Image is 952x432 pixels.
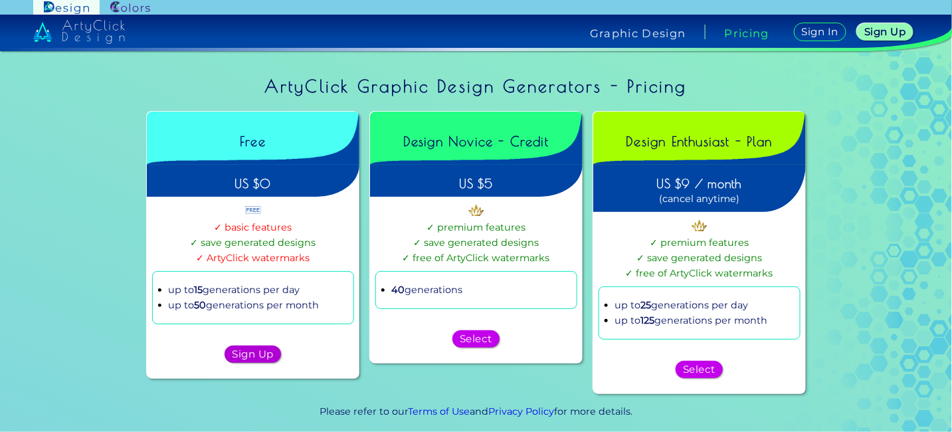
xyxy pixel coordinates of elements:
[33,20,125,44] img: artyclick_design_logo_white_combined_path.svg
[685,365,714,374] h5: Select
[626,134,773,150] h2: Design Enthusiast - Plan
[408,405,470,417] a: Terms of Use
[403,235,550,251] p: ✓ save generated designs
[615,298,795,313] p: up to generations per day
[21,404,931,419] p: Please refer to our and for more details.
[403,134,549,150] h2: Design Novice - Credit
[169,282,348,298] p: up to generations per day
[240,134,266,150] h2: Free
[459,176,493,191] h3: US $5
[488,405,554,417] a: Privacy Policy
[110,1,150,14] img: ArtyClick Colors logo
[190,251,316,266] p: ✓ ArtyClick watermarks
[169,298,348,313] p: up to generations per month
[468,202,484,218] img: icon_premium_gold.svg
[462,334,491,344] h5: Select
[867,27,904,37] h5: Sign Up
[804,27,837,37] h5: Sign In
[403,251,550,266] p: ✓ free of ArtyClick watermarks
[590,28,686,39] h4: Graphic Design
[264,76,687,96] h1: ArtyClick Graphic Design Generators - Pricing
[235,350,272,359] h5: Sign Up
[641,299,652,311] strong: 25
[860,24,911,40] a: Sign Up
[641,314,655,326] strong: 125
[227,346,278,362] a: Sign Up
[195,284,203,296] strong: 15
[626,235,773,251] p: ✓ premium features
[615,313,795,328] p: up to generations per month
[403,220,550,235] p: ✓ premium features
[190,235,316,251] p: ✓ save generated designs
[626,251,773,266] p: ✓ save generated designs
[797,23,844,41] a: Sign In
[195,299,207,311] strong: 50
[245,202,261,218] img: icon_free.svg
[692,217,708,233] img: icon_premium_gold.svg
[657,176,742,191] h3: US $9 / month
[626,266,773,281] p: ✓ free of ArtyClick watermarks
[392,282,571,298] p: generations
[725,28,769,39] a: Pricing
[190,220,316,235] p: ✓ basic features
[392,284,405,296] strong: 40
[235,176,271,191] h3: US $0
[659,191,739,207] p: (cancel anytime)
